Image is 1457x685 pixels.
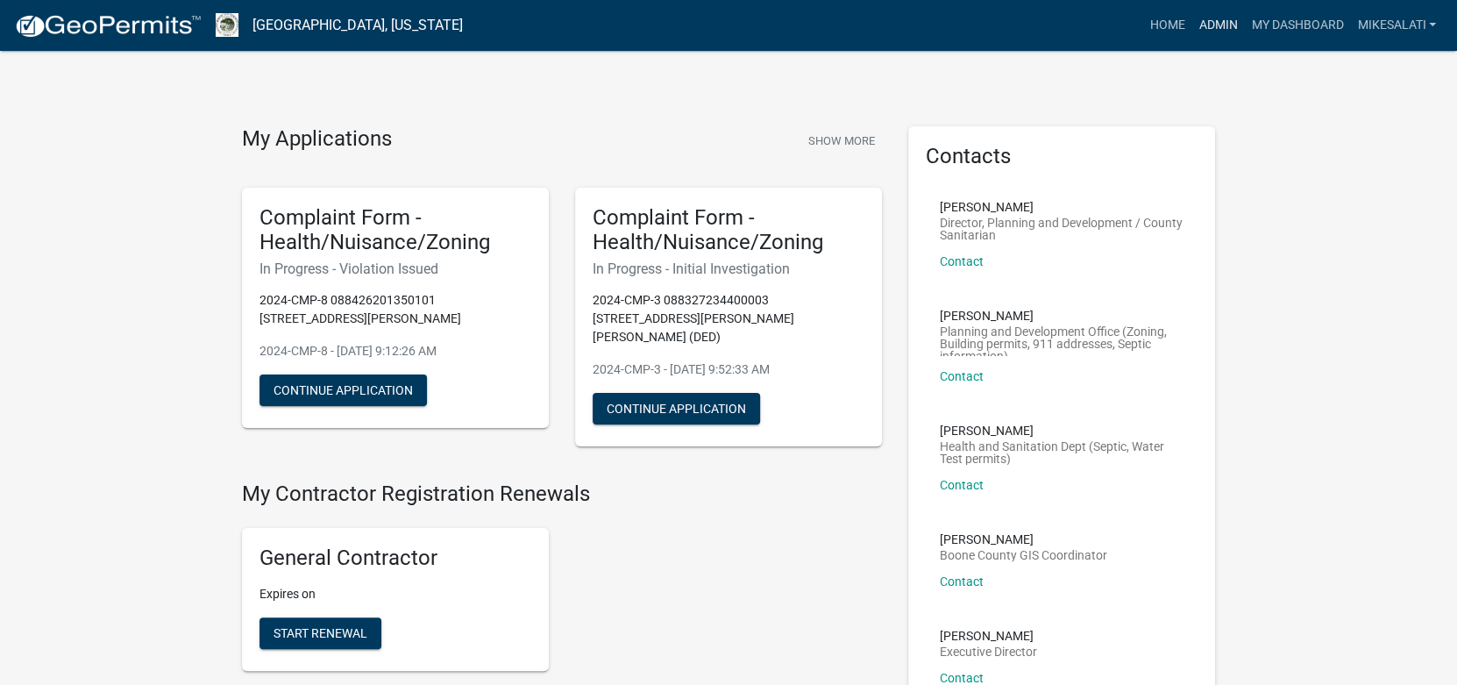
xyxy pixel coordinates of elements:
p: [PERSON_NAME] [940,533,1107,546]
span: Start Renewal [274,625,367,639]
h6: In Progress - Violation Issued [259,260,531,277]
p: Expires on [259,585,531,603]
p: Executive Director [940,646,1037,658]
button: Continue Application [259,375,427,406]
h6: In Progress - Initial Investigation [593,260,864,277]
p: [PERSON_NAME] [940,310,1183,322]
h4: My Applications [242,126,392,153]
h5: Contacts [926,144,1198,169]
wm-registration-list-section: My Contractor Registration Renewals [242,482,882,685]
a: MikeSalati [1350,9,1443,42]
h4: My Contractor Registration Renewals [242,482,882,507]
a: Contact [940,254,984,268]
a: [GEOGRAPHIC_DATA], [US_STATE] [252,11,463,40]
p: 2024-CMP-3 088327234400003 [STREET_ADDRESS][PERSON_NAME][PERSON_NAME] (DED) [593,291,864,346]
button: Start Renewal [259,617,381,649]
p: 2024-CMP-3 - [DATE] 9:52:33 AM [593,360,864,379]
button: Continue Application [593,393,760,425]
p: Boone County GIS Coordinator [940,549,1107,561]
button: Show More [801,126,882,155]
p: Director, Planning and Development / County Sanitarian [940,217,1183,241]
a: Contact [940,369,984,383]
p: Planning and Development Office (Zoning, Building permits, 911 addresses, Septic information) [940,325,1183,356]
a: My Dashboard [1244,9,1350,42]
a: Contact [940,574,984,589]
a: Home [1142,9,1191,42]
p: [PERSON_NAME] [940,425,1183,437]
p: 2024-CMP-8 - [DATE] 9:12:26 AM [259,342,531,360]
h5: General Contractor [259,546,531,571]
p: [PERSON_NAME] [940,630,1037,642]
p: Health and Sanitation Dept (Septic, Water Test permits) [940,440,1183,465]
h5: Complaint Form - Health/Nuisance/Zoning [593,205,864,256]
a: Contact [940,478,984,492]
p: 2024-CMP-8 088426201350101 [STREET_ADDRESS][PERSON_NAME] [259,291,531,328]
img: Boone County, Iowa [216,13,238,37]
a: Contact [940,671,984,685]
p: [PERSON_NAME] [940,201,1183,213]
h5: Complaint Form - Health/Nuisance/Zoning [259,205,531,256]
a: Admin [1191,9,1244,42]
